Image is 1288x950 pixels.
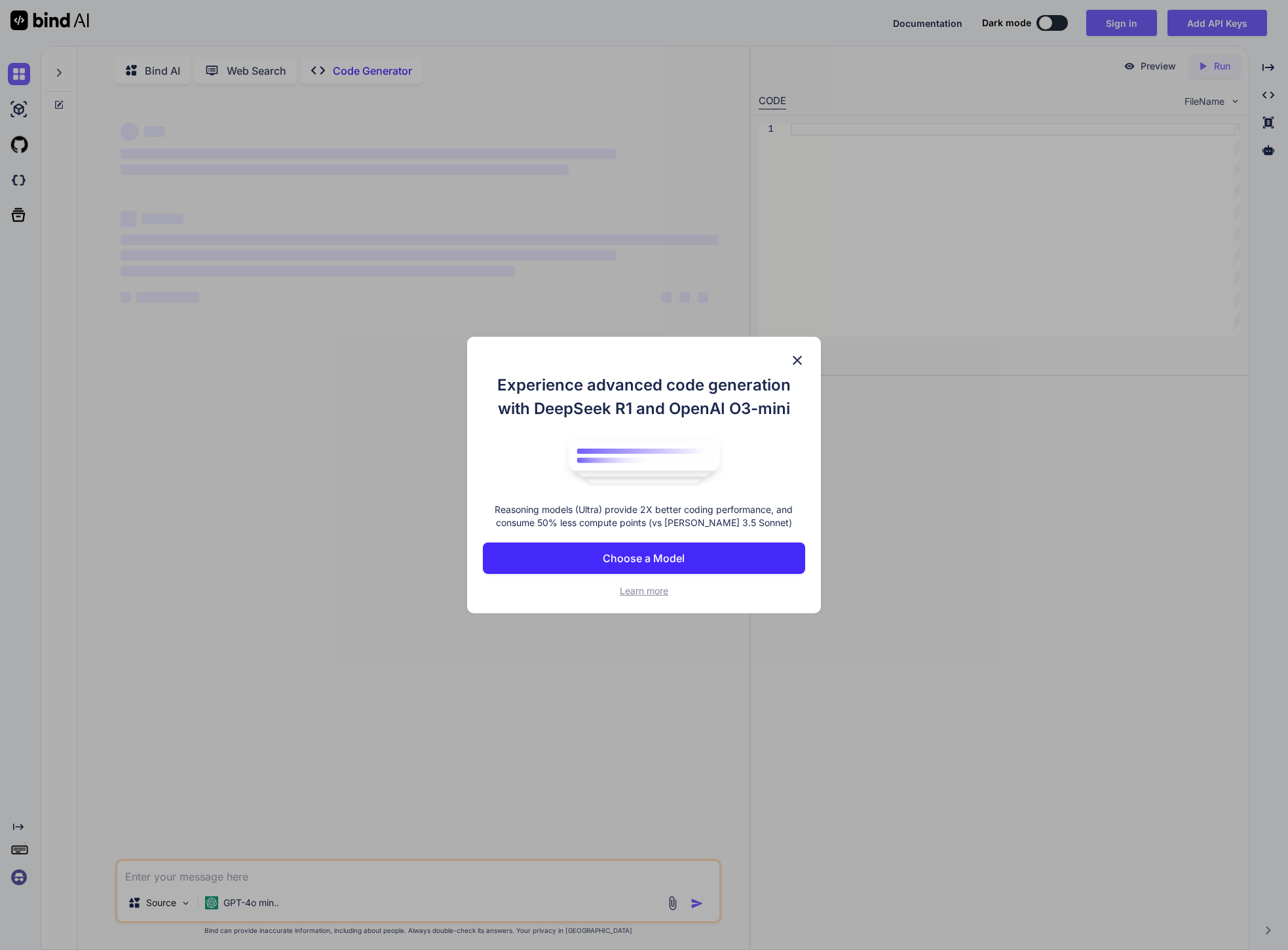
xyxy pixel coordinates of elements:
span: Learn more [620,585,668,596]
h1: Experience advanced code generation with DeepSeek R1 and OpenAI O3-mini [483,373,806,421]
p: Reasoning models (Ultra) provide 2X better coding performance, and consume 50% less compute point... [483,503,806,529]
img: bind logo [559,434,729,490]
button: Choose a Model [483,542,806,574]
img: close [789,352,805,368]
p: Choose a Model [603,550,685,566]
